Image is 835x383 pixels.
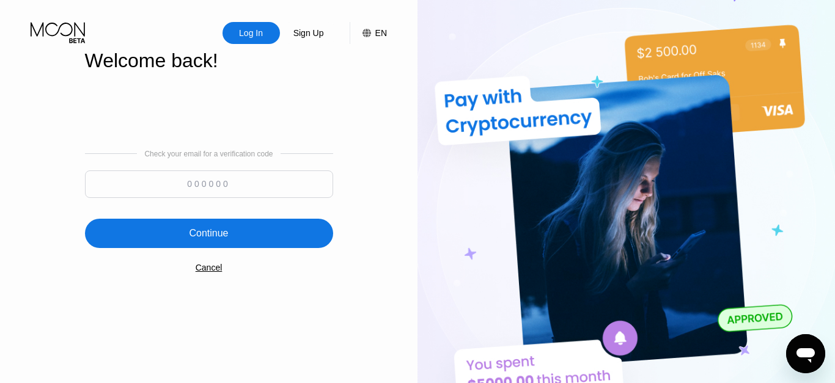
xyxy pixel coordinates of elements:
[350,22,387,44] div: EN
[85,49,333,72] div: Welcome back!
[292,27,325,39] div: Sign Up
[85,219,333,248] div: Continue
[238,27,264,39] div: Log In
[223,22,280,44] div: Log In
[375,28,387,38] div: EN
[786,334,825,373] iframe: Button to launch messaging window
[196,263,223,272] div: Cancel
[280,22,337,44] div: Sign Up
[85,170,333,198] input: 000000
[189,227,228,239] div: Continue
[144,150,273,158] div: Check your email for a verification code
